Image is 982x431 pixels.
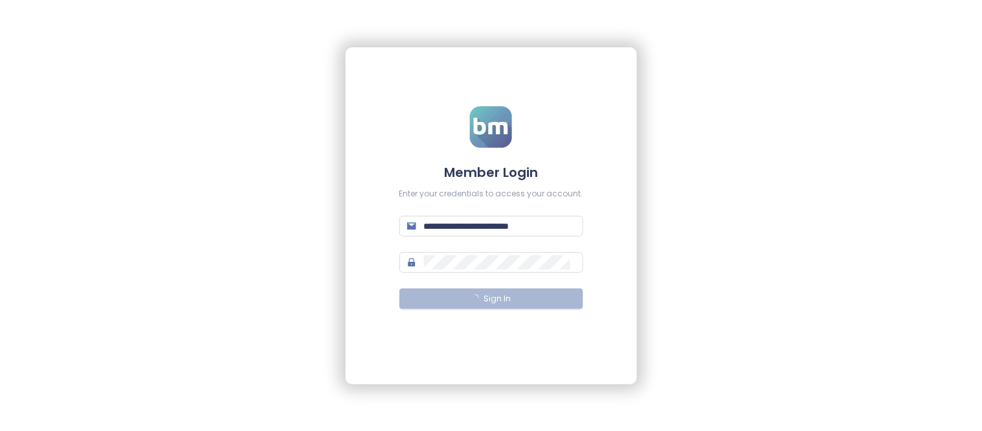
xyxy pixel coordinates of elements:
div: Enter your credentials to access your account. [399,188,583,200]
span: Sign In [484,293,511,305]
span: lock [407,258,416,267]
img: logo [470,106,512,148]
span: loading [471,294,479,302]
span: mail [407,222,416,231]
button: Sign In [399,288,583,309]
h4: Member Login [399,163,583,181]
